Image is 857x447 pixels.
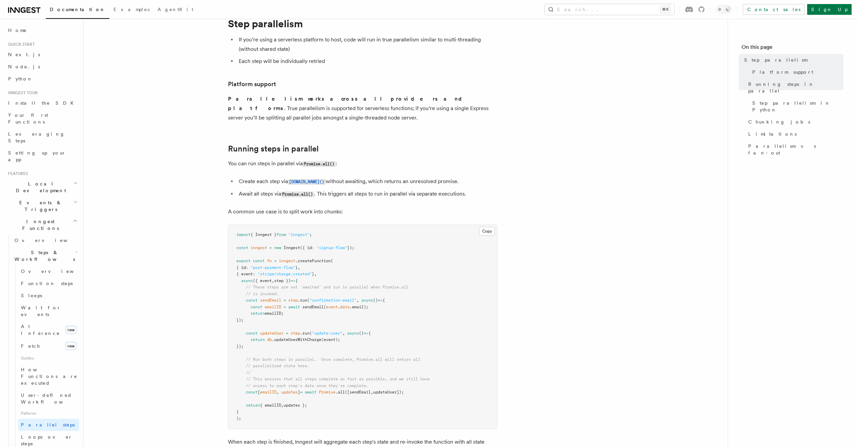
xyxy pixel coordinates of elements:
a: Examples [109,2,154,18]
p: . True parallelism is supported for serverless functions; if you’re using a single Express server... [228,94,497,123]
span: = [286,331,288,336]
a: Leveraging Steps [5,128,79,147]
span: Overview [14,238,84,243]
span: }); [236,344,243,349]
span: = [274,259,276,263]
span: Python [8,76,33,81]
span: updates [281,390,298,394]
span: Patterns [18,408,79,419]
span: ( [309,331,312,336]
span: .run [298,298,307,303]
span: [ [258,390,260,394]
span: Documentation [50,7,105,12]
span: Overview [21,269,90,274]
span: // These steps are not `awaited` and run in parallel when Promise.all [246,285,408,289]
li: Each step will be individually retried [237,57,497,66]
li: Create each step via without awaiting, which returns an unresolved promise. [237,177,497,186]
span: => [291,278,295,283]
span: Your first Functions [8,112,48,125]
a: Platform support [750,66,844,78]
button: Events & Triggers [5,197,79,215]
a: Parallel steps [18,419,79,431]
span: Setting up your app [8,150,66,162]
span: () [373,298,378,303]
span: new [274,245,281,250]
a: Running steps in parallel [746,78,844,97]
span: await [288,305,300,309]
span: const [253,259,265,263]
h4: On this page [741,43,844,54]
span: Events & Triggers [5,199,73,213]
code: Promise.all() [303,161,336,167]
span: AgentKit [158,7,193,12]
a: Contact sales [743,4,804,15]
a: Wait for events [18,302,79,320]
span: ); [236,416,241,421]
button: Search...⌘K [545,4,674,15]
span: { [383,298,385,303]
span: (event); [321,337,340,342]
span: Step parallelism in Python [752,100,844,113]
span: updateUser]); [373,390,404,394]
span: Fetch [21,343,40,349]
button: Inngest Functions [5,215,79,234]
span: { emailID [260,403,281,408]
li: If you’re using a serverless platform to host, code will run in true parallelism similar to multi... [237,35,497,54]
span: from [276,232,286,237]
span: Install the SDK [8,100,78,106]
kbd: ⌘K [661,6,670,13]
a: Overview [18,265,79,277]
span: Limitations [748,131,797,137]
span: "update-user" [312,331,342,336]
span: Loops over steps [21,434,72,446]
a: Sign Up [807,4,852,15]
span: Quick start [5,42,35,47]
span: } [295,265,298,270]
button: Local Development [5,178,79,197]
span: Sleeps [21,293,42,298]
span: // Run both steps in parallel. Once complete, Promise.all will return all [246,357,420,362]
code: [DOMAIN_NAME]() [288,179,326,185]
span: async [347,331,359,336]
span: = [269,245,272,250]
span: async [361,298,373,303]
span: : [312,245,314,250]
span: export [236,259,251,263]
a: Overview [12,234,79,246]
span: { id [236,265,246,270]
a: Python [5,73,79,85]
span: new [65,342,76,350]
span: = [300,390,302,394]
span: // is invoked. [246,291,279,296]
span: }); [347,245,354,250]
span: Steps & Workflows [12,249,75,263]
a: Chunking jobs [746,116,844,128]
span: ({ id [300,245,312,250]
a: Fetchnew [18,339,79,353]
span: db [267,337,272,342]
span: Step parallelism [744,57,807,63]
span: sendEmail [302,305,324,309]
a: How Functions are executed [18,364,79,389]
span: Inngest tour [5,90,38,96]
span: : [246,265,248,270]
span: Inngest Functions [5,218,73,232]
button: Toggle dark mode [716,5,732,13]
span: "confirmation-email" [309,298,357,303]
span: const [246,331,258,336]
span: ] [298,390,300,394]
a: Sleeps [18,289,79,302]
a: [DOMAIN_NAME]() [288,178,326,184]
span: { event [236,272,253,276]
span: . [338,305,340,309]
span: Chunking jobs [748,118,810,125]
span: return [251,311,265,316]
span: step }) [274,278,291,283]
span: "post-payment-flow" [251,265,295,270]
p: A common use case is to split work into chunks: [228,207,497,216]
span: ( [331,259,333,263]
span: = [284,298,286,303]
span: step [291,331,300,336]
code: Promise.all() [281,192,314,197]
a: Home [5,24,79,36]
